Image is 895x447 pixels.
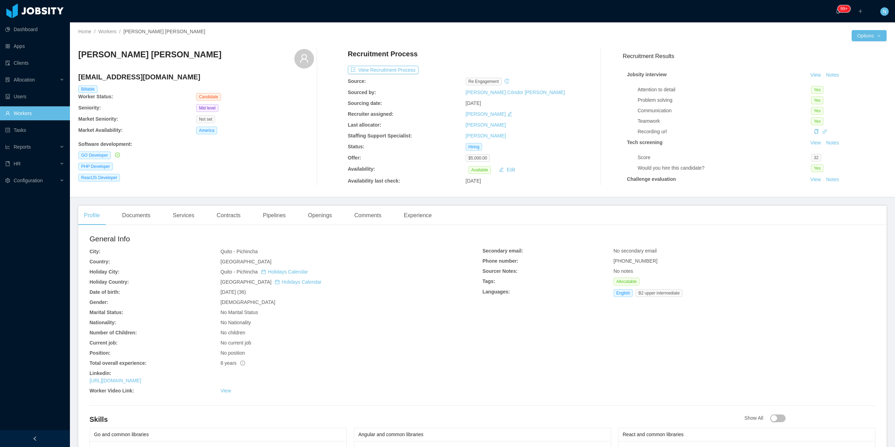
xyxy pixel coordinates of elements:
div: Documents [116,206,156,225]
b: Worker Status: [78,94,113,99]
span: [GEOGRAPHIC_DATA] [221,259,272,264]
b: Date of birth: [89,289,120,295]
a: icon: userWorkers [5,106,64,120]
b: Worker Video Link: [89,388,134,393]
button: icon: exportView Recruitment Process [348,66,418,74]
a: icon: calendarHolidays Calendar [275,279,321,285]
div: Communication [638,107,811,114]
div: Recording url [638,128,811,135]
sup: 1641 [838,5,850,12]
span: ReactJS Developer [78,174,120,182]
a: icon: profileTasks [5,123,64,137]
a: View [808,140,823,146]
b: Last allocator: [348,122,381,128]
strong: Challenge evaluation [627,176,676,182]
b: Languages: [482,289,510,295]
b: Software development : [78,141,132,147]
div: Comments [349,206,387,225]
span: HR [14,161,21,166]
span: Reports [14,144,31,150]
span: 8 years [221,360,245,366]
a: icon: robotUsers [5,90,64,104]
b: Staffing Support Specialist: [348,133,412,139]
b: Country: [89,259,110,264]
button: Optionsicon: down [852,30,887,41]
span: Allocatable [614,278,640,285]
h4: Recruitment Process [348,49,418,59]
div: Would you hire this candidate? [638,164,811,172]
button: icon: editEdit [496,165,518,174]
b: Sourced by: [348,90,376,95]
a: icon: appstoreApps [5,39,64,53]
span: No secondary email [614,248,657,254]
span: [DATE] [466,100,481,106]
span: [PHONE_NUMBER] [614,258,658,264]
div: Copy [814,128,819,135]
span: N [883,7,886,16]
button: Notes [823,176,842,184]
span: / [94,29,95,34]
a: icon: auditClients [5,56,64,70]
b: Phone number: [482,258,518,264]
span: Yes [811,164,824,172]
span: Candidate [196,93,221,101]
h3: Recruitment Results [623,52,887,61]
span: Configuration [14,178,43,183]
span: No current job [221,340,251,346]
i: icon: plus [858,9,863,14]
span: [DATE] [466,178,481,184]
span: No children [221,330,245,335]
div: Attention to detail [638,86,811,93]
span: English [614,289,633,297]
div: Angular and common libraries [358,428,607,441]
a: Home [78,29,91,34]
b: Availability: [348,166,375,172]
a: [PERSON_NAME] Cóndor [PERSON_NAME] [466,90,565,95]
b: Source: [348,78,366,84]
i: icon: calendar [261,269,266,274]
i: icon: user [299,54,309,63]
span: $5,000.00 [466,154,490,162]
b: Holiday Country: [89,279,129,285]
div: Profile [78,206,105,225]
a: icon: pie-chartDashboard [5,22,64,36]
span: Not set [196,115,215,123]
span: PHP Developer [78,163,113,170]
span: No position [221,350,245,356]
span: info-circle [240,361,245,366]
span: Quito - Pichincha [221,269,308,275]
div: Go and common libraries [94,428,342,441]
b: Availability last check: [348,178,400,184]
a: Workers [98,29,116,34]
b: Sourcer Notes: [482,268,517,274]
b: Position: [89,350,110,356]
b: Number of Children: [89,330,137,335]
span: [DATE] (36) [221,289,246,295]
a: icon: calendarHolidays Calendar [261,269,308,275]
a: icon: check-circle [114,152,120,158]
span: GO Developer [78,151,111,159]
a: View [808,177,823,182]
div: Pipelines [257,206,291,225]
span: 32 [811,154,821,162]
h4: Skills [89,414,744,424]
b: Recruiter assigned: [348,111,394,117]
div: Problem solving [638,97,811,104]
span: re engagement [466,78,502,85]
b: Status: [348,144,364,149]
i: icon: check-circle [115,152,120,157]
b: Total overall experience: [89,360,146,366]
span: [DEMOGRAPHIC_DATA] [221,299,275,305]
a: [PERSON_NAME] [466,122,506,128]
i: icon: line-chart [5,144,10,149]
button: Notes [823,139,842,147]
span: Hiring [466,143,482,151]
span: Yes [811,118,824,125]
span: B2 upper intermediate [636,289,682,297]
div: Services [167,206,200,225]
b: Linkedin: [89,370,111,376]
b: Offer: [348,155,361,161]
b: Holiday City: [89,269,120,275]
a: icon: exportView Recruitment Process [348,67,418,73]
h4: [EMAIL_ADDRESS][DOMAIN_NAME] [78,72,314,82]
